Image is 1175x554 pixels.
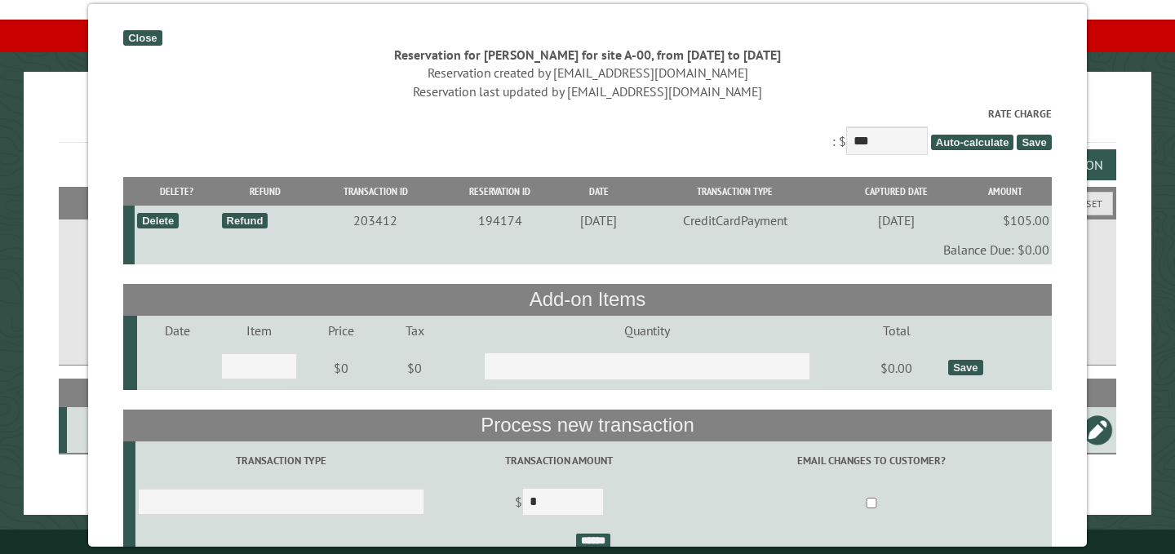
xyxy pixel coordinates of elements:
[299,316,383,345] td: Price
[138,453,424,468] label: Transaction Type
[67,379,162,407] th: Site
[948,360,982,375] div: Save
[299,345,383,391] td: $0
[59,187,1116,218] h2: Filters
[137,213,179,228] div: Delete
[834,206,959,235] td: [DATE]
[429,453,689,468] label: Transaction Amount
[1017,135,1051,150] span: Save
[694,453,1049,468] label: Email changes to customer?
[561,177,636,206] th: Date
[123,106,1052,122] label: Rate Charge
[847,345,946,391] td: $0.00
[312,177,439,206] th: Transaction ID
[137,316,218,345] td: Date
[446,316,847,345] td: Quantity
[219,316,299,345] td: Item
[123,30,162,46] div: Close
[636,177,834,206] th: Transaction Type
[383,345,446,391] td: $0
[73,422,159,438] div: A-00
[439,177,561,206] th: Reservation ID
[123,106,1052,159] div: : $
[427,481,691,526] td: $
[439,206,561,235] td: 194174
[561,206,636,235] td: [DATE]
[222,213,268,228] div: Refund
[931,135,1014,150] span: Auto-calculate
[135,235,1052,264] td: Balance Due: $0.00
[834,177,959,206] th: Captured Date
[219,177,312,206] th: Refund
[847,316,946,345] td: Total
[383,316,446,345] td: Tax
[312,206,439,235] td: 203412
[123,46,1052,64] div: Reservation for [PERSON_NAME] for site A-00, from [DATE] to [DATE]
[123,64,1052,82] div: Reservation created by [EMAIL_ADDRESS][DOMAIN_NAME]
[636,206,834,235] td: CreditCardPayment
[959,177,1052,206] th: Amount
[59,98,1116,143] h1: Reservations
[123,284,1052,315] th: Add-on Items
[959,206,1052,235] td: $105.00
[123,82,1052,100] div: Reservation last updated by [EMAIL_ADDRESS][DOMAIN_NAME]
[123,410,1052,441] th: Process new transaction
[1065,192,1113,215] button: Reset
[135,177,219,206] th: Delete?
